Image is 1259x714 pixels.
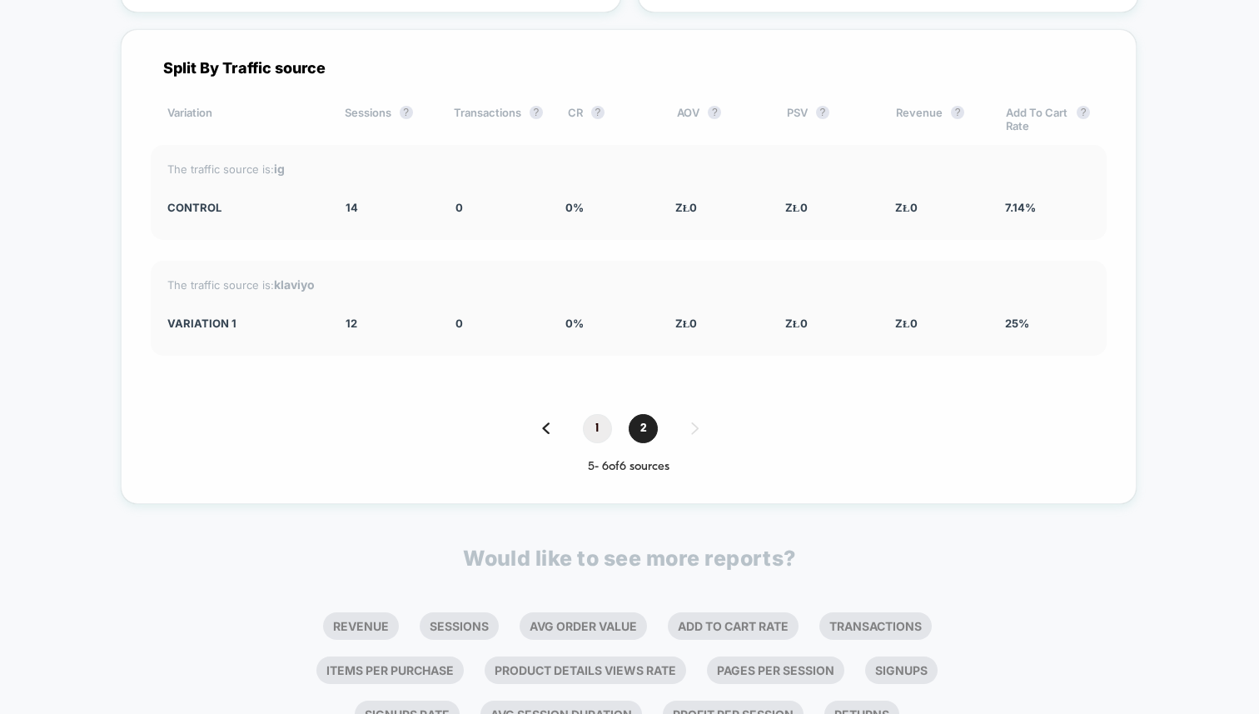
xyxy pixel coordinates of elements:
[151,59,1107,77] div: Split By Traffic source
[455,201,463,214] span: 0
[455,317,463,330] span: 0
[167,317,321,331] div: Variation 1
[400,106,413,119] button: ?
[485,657,686,684] li: Product Details Views Rate
[274,277,315,292] strong: klaviyo
[167,162,1090,176] div: The traffic source is:
[1005,317,1029,330] span: 25 %
[583,414,612,443] span: 1
[1005,201,1036,214] span: 7.14 %
[785,317,808,330] span: zł 0
[865,657,938,684] li: Signups
[629,414,658,443] span: 2
[591,106,605,119] button: ?
[542,422,550,434] img: pagination back
[896,106,980,132] div: Revenue
[816,106,829,119] button: ?
[346,317,357,330] span: 12
[345,106,429,132] div: Sessions
[463,546,796,571] p: Would like to see more reports?
[895,201,918,214] span: zł 0
[323,612,399,640] li: Revenue
[454,106,543,132] div: Transactions
[565,317,584,330] span: 0 %
[707,657,844,684] li: Pages Per Session
[895,317,918,330] span: zł 0
[167,106,320,132] div: Variation
[675,317,698,330] span: zł 0
[675,201,698,214] span: zł 0
[565,201,584,214] span: 0 %
[787,106,871,132] div: PSV
[167,277,1090,292] div: The traffic source is:
[785,201,808,214] span: zł 0
[568,106,652,132] div: CR
[530,106,543,119] button: ?
[708,106,721,119] button: ?
[668,612,799,640] li: Add To Cart Rate
[677,106,761,132] div: AOV
[819,612,932,640] li: Transactions
[316,657,464,684] li: Items Per Purchase
[520,612,647,640] li: Avg Order Value
[420,612,499,640] li: Sessions
[1077,106,1090,119] button: ?
[151,460,1107,474] div: 5 - 6 of 6 sources
[167,201,321,215] div: CONTROL
[1006,106,1090,132] div: Add To Cart Rate
[951,106,964,119] button: ?
[274,162,285,176] strong: ig
[346,201,358,214] span: 14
